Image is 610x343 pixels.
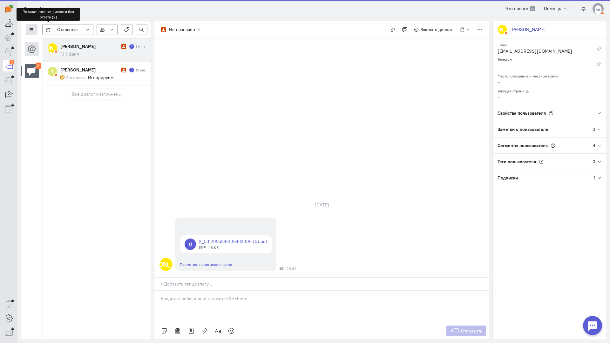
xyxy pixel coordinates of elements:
a: Что нового 39 [502,3,539,14]
img: default-v4.png [593,3,604,14]
i: Диалог не разобран [121,44,126,49]
button: Все диалоги загружены [69,89,125,99]
span: Dragon Money [24,6,53,12]
span: Что нового [505,6,528,11]
div: Есть неотвеченное сообщение пользователя [129,44,134,49]
div: 0 [593,126,595,132]
div: Не назначен [169,26,195,33]
div: [PERSON_NAME] [60,67,120,73]
button: Помощь [540,3,571,14]
small: Телефон [498,55,512,62]
span: Теги пользователя [498,159,536,165]
div: 2 [10,60,14,64]
span: 23:34 [287,266,296,271]
div: Почта [280,266,283,270]
span: – [498,79,500,85]
span: – [498,94,500,100]
text: [PERSON_NAME] [138,260,195,269]
a: 2 [3,60,14,71]
div: [PERSON_NAME] [60,43,120,50]
div: 1 мин. [136,44,146,49]
text: Т [51,68,54,75]
button: Dragon Money [21,3,64,14]
span: Отправить [461,328,482,334]
text: [PERSON_NAME] [481,26,523,33]
div: Текущая страница [498,87,602,94]
div: 4 [593,142,595,149]
span: Закрыть диалог [420,27,453,32]
span: Свойства пользователя [498,110,546,116]
a: Посмотреть оригинал письма [180,262,232,267]
div: Показать только диалоги без ответа (2) [17,8,80,21]
div: Есть неотвеченное сообщение пользователя [129,68,134,72]
span: Помощь [544,6,561,11]
text: [PERSON_NAME] [31,44,73,51]
span: Ангелина: [66,75,87,80]
button: Отправить [446,326,486,336]
div: 0 [593,158,595,165]
div: Местоположение и местное время [498,72,602,79]
div: [DATE] [308,200,336,209]
span: 1 файл [66,51,79,57]
span: Сегменты пользователя [498,143,548,148]
div: Заметки о пользователе [493,121,593,137]
span: Игнорируем [88,75,114,80]
div: Подписки [493,170,594,186]
i: Диалог не разобран [121,68,126,72]
div: – [498,62,586,70]
span: Открытые [57,26,78,33]
img: carrot-quest.svg [5,5,13,13]
div: 13 авг. [136,67,146,73]
div: 1 [594,175,595,181]
small: Email [498,41,507,47]
button: Закрыть диалог [410,24,457,35]
div: [EMAIL_ADDRESS][DOMAIN_NAME] [498,48,586,56]
div: 2 [36,63,41,69]
button: Не назначен [158,24,205,35]
div: [PERSON_NAME] [510,26,546,33]
span: 39 [530,6,535,11]
button: Открытые [54,24,93,35]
